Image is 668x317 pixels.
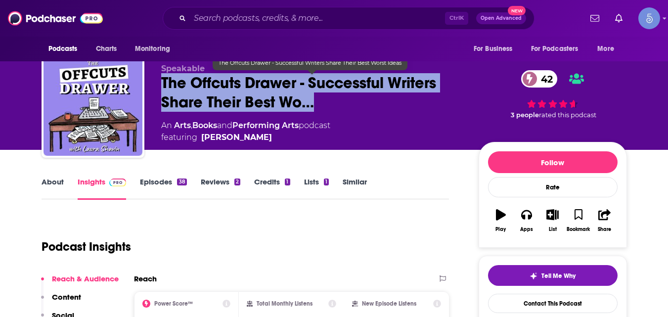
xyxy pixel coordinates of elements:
[481,16,522,21] span: Open Advanced
[42,239,131,254] h1: Podcast Insights
[161,64,205,73] span: Speakable
[549,226,557,232] div: List
[42,40,90,58] button: open menu
[161,132,330,143] span: featuring
[41,274,119,292] button: Reach & Audience
[586,10,603,27] a: Show notifications dropdown
[52,292,81,302] p: Content
[541,272,576,280] span: Tell Me Why
[232,121,299,130] a: Performing Arts
[508,6,526,15] span: New
[488,203,514,238] button: Play
[128,40,183,58] button: open menu
[191,121,192,130] span: ,
[161,120,330,143] div: An podcast
[96,42,117,56] span: Charts
[488,265,618,286] button: tell me why sparkleTell Me Why
[174,121,191,130] a: Arts
[567,226,590,232] div: Bookmark
[163,7,534,30] div: Search podcasts, credits, & more...
[285,179,290,185] div: 1
[590,40,626,58] button: open menu
[343,177,367,200] a: Similar
[48,42,78,56] span: Podcasts
[591,203,617,238] button: Share
[611,10,626,27] a: Show notifications dropdown
[213,55,407,70] div: The Offcuts Drawer - Successful Writers Share Their Best Worst Ideas
[192,121,217,130] a: Books
[109,179,127,186] img: Podchaser Pro
[488,151,618,173] button: Follow
[41,292,81,311] button: Content
[324,179,329,185] div: 1
[521,70,558,88] a: 42
[217,121,232,130] span: and
[638,7,660,29] span: Logged in as Spiral5-G1
[52,274,119,283] p: Reach & Audience
[474,42,513,56] span: For Business
[525,40,593,58] button: open menu
[8,9,103,28] img: Podchaser - Follow, Share and Rate Podcasts
[467,40,525,58] button: open menu
[476,12,526,24] button: Open AdvancedNew
[539,203,565,238] button: List
[479,64,627,126] div: 42 3 peoplerated this podcast
[539,111,596,119] span: rated this podcast
[89,40,123,58] a: Charts
[42,177,64,200] a: About
[488,294,618,313] a: Contact This Podcast
[154,300,193,307] h2: Power Score™
[304,177,329,200] a: Lists1
[598,226,611,232] div: Share
[638,7,660,29] button: Show profile menu
[597,42,614,56] span: More
[531,70,558,88] span: 42
[495,226,506,232] div: Play
[520,226,533,232] div: Apps
[201,132,272,143] a: Laura Shavin
[234,179,240,185] div: 2
[257,300,312,307] h2: Total Monthly Listens
[135,42,170,56] span: Monitoring
[140,177,186,200] a: Episodes38
[531,42,579,56] span: For Podcasters
[566,203,591,238] button: Bookmark
[201,177,240,200] a: Reviews2
[190,10,445,26] input: Search podcasts, credits, & more...
[362,300,416,307] h2: New Episode Listens
[638,7,660,29] img: User Profile
[488,177,618,197] div: Rate
[254,177,290,200] a: Credits1
[445,12,468,25] span: Ctrl K
[177,179,186,185] div: 38
[44,57,142,156] img: The Offcuts Drawer - Successful Writers Share Their Best Worst Ideas
[134,274,157,283] h2: Reach
[530,272,537,280] img: tell me why sparkle
[511,111,539,119] span: 3 people
[514,203,539,238] button: Apps
[78,177,127,200] a: InsightsPodchaser Pro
